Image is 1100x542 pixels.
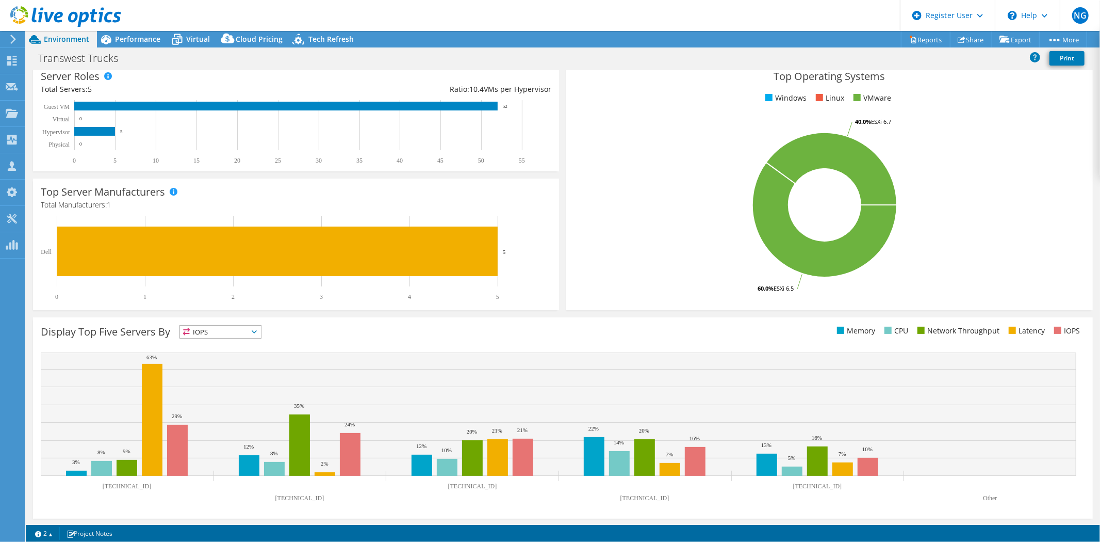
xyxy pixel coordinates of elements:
a: More [1039,31,1087,47]
text: 3% [72,459,80,465]
span: Tech Refresh [308,34,354,44]
text: 5 [496,293,499,300]
text: 8% [270,450,278,456]
text: Hypervisor [42,129,70,136]
a: Share [950,31,992,47]
text: 30 [316,157,322,164]
tspan: ESXi 6.7 [871,118,891,125]
span: 10.4 [469,84,484,94]
text: 16% [689,435,700,441]
text: 35% [294,403,304,409]
li: Memory [834,325,875,337]
div: Total Servers: [41,84,296,95]
text: [TECHNICAL_ID] [448,483,497,490]
text: 13% [761,442,771,448]
text: 9% [123,448,130,454]
text: 15 [193,157,200,164]
span: 5 [88,84,92,94]
li: Latency [1006,325,1045,337]
text: [TECHNICAL_ID] [793,483,842,490]
text: 8% [97,449,105,455]
text: 45 [437,157,444,164]
span: Virtual [186,34,210,44]
span: Environment [44,34,89,44]
text: 12% [243,443,254,450]
a: 2 [28,527,60,540]
text: 2 [232,293,235,300]
text: Dell [41,248,52,256]
li: Windows [763,92,807,104]
text: 55 [519,157,525,164]
text: 50 [478,157,484,164]
text: [TECHNICAL_ID] [275,495,324,502]
h1: Transwest Trucks [34,53,134,64]
text: 20% [639,427,649,434]
a: Project Notes [59,527,120,540]
text: 25 [275,157,281,164]
h3: Top Operating Systems [574,71,1085,82]
text: Other [983,495,997,502]
text: 0 [55,293,58,300]
text: 0 [73,157,76,164]
h4: Total Manufacturers: [41,199,551,211]
text: 35 [356,157,363,164]
text: 2% [321,460,329,467]
tspan: 40.0% [855,118,871,125]
text: 5% [788,455,796,461]
svg: \n [1008,11,1017,20]
div: Ratio: VMs per Hypervisor [296,84,551,95]
tspan: ESXi 6.5 [774,284,794,292]
text: 5 [503,249,506,255]
tspan: 60.0% [758,284,774,292]
text: 12% [416,443,426,449]
text: 3 [320,293,323,300]
text: 7% [666,451,674,457]
li: VMware [851,92,891,104]
a: Reports [901,31,950,47]
text: 16% [812,435,822,441]
text: 7% [839,451,846,457]
text: Guest VM [44,103,70,110]
text: 21% [517,427,528,433]
text: 4 [408,293,411,300]
text: 10 [153,157,159,164]
a: Print [1049,51,1085,66]
li: Network Throughput [915,325,999,337]
h3: Top Server Manufacturers [41,186,165,198]
text: 63% [146,354,157,360]
text: 22% [588,425,599,432]
text: 52 [503,104,507,109]
text: 10% [441,447,452,453]
text: 14% [614,439,624,445]
text: 5 [120,129,123,134]
text: [TECHNICAL_ID] [620,495,669,502]
li: IOPS [1052,325,1080,337]
text: 29% [172,413,182,419]
li: CPU [882,325,908,337]
span: NG [1072,7,1089,24]
span: IOPS [180,326,248,338]
text: 24% [344,421,355,427]
span: Performance [115,34,160,44]
li: Linux [813,92,844,104]
text: 5 [113,157,117,164]
text: 0 [79,116,82,121]
h3: Server Roles [41,71,100,82]
text: 40 [397,157,403,164]
span: 1 [107,200,111,210]
text: 10% [862,446,873,452]
text: [TECHNICAL_ID] [103,483,152,490]
text: Physical [48,141,70,148]
text: Virtual [53,116,70,123]
text: 21% [492,427,502,434]
a: Export [992,31,1040,47]
span: Cloud Pricing [236,34,283,44]
text: 0 [79,141,82,147]
text: 20 [234,157,240,164]
text: 20% [467,428,477,435]
text: 1 [143,293,146,300]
